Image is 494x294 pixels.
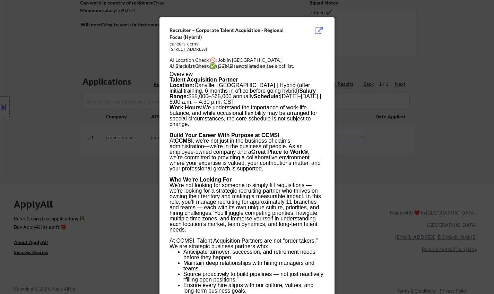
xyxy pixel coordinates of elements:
strong: Great Place to Work® [251,149,308,155]
p: At CCMSI, Talent Acquisition Partners are not “order takers.” We are strategic business partners ... [170,238,324,249]
div: careers-ccmsi [170,40,289,47]
strong: Location: [170,82,194,88]
p: Source proactively to build pipelines — not just reactively “filling open positions.” [183,271,324,283]
strong: Talent Acquisition Partner [170,77,238,83]
p: We’re not looking for someone to simply fill requisitions — we’re looking for a strategic recruit... [170,183,324,233]
strong: Salary Range: [170,88,316,99]
strong: Build Your Career With Purpose at CCMSI [170,132,279,138]
p: At , we’re not just in the business of claims administration—we’re in the business of people. As ... [170,138,324,171]
p: Danville, [GEOGRAPHIC_DATA] | Hybrid (after initial training, 6 months in office before going hyb... [170,83,324,105]
div: AI Blocklist Check ✅: CCMSI is not listed on the blocklist. [170,62,327,69]
div: Recruiter – Corporate Talent Acquisition - Regional Focus (Hybrid) [170,27,289,40]
p: We understand the importance of work-life balance, and while occasional flexibility may be arrang... [170,105,324,127]
p: Ensure every hire aligns with our culture, values, and long-term business goals. [183,283,324,294]
strong: CCMSI [175,138,193,144]
h2: Overview [170,72,324,77]
p: Anticipate turnover, succession, and retirement needs before they happen. [183,249,324,260]
strong: Who We’re Looking For [170,177,232,183]
p: Maintain deep relationships with hiring managers and teams. [183,260,324,271]
div: [STREET_ADDRESS] [170,47,289,52]
strong: Schedule: [254,93,280,99]
strong: Work Hours: [170,104,203,110]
